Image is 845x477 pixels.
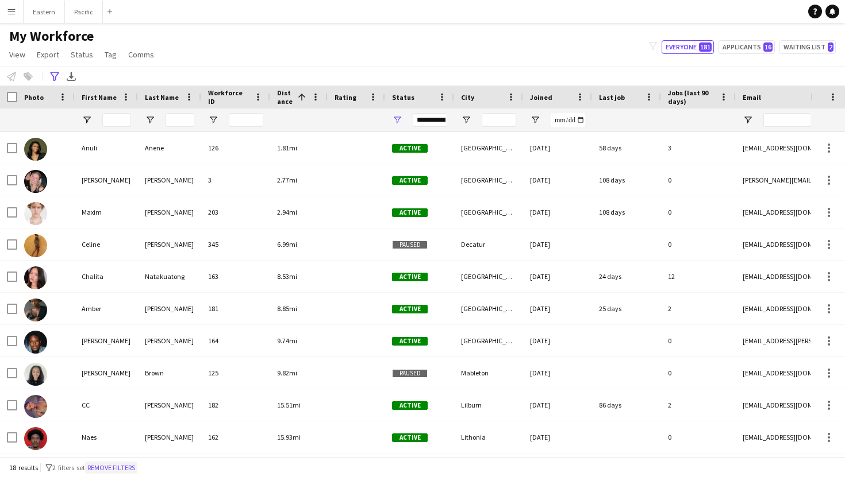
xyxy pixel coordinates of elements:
[779,40,836,54] button: Waiting list2
[523,357,592,389] div: [DATE]
[48,69,62,83] app-action-btn: Advanced filters
[201,164,270,196] div: 3
[24,427,47,450] img: Naes Smith
[523,421,592,453] div: [DATE]
[64,69,78,83] app-action-btn: Export XLSX
[32,47,64,62] a: Export
[392,93,414,102] span: Status
[392,208,428,217] span: Active
[66,47,98,62] a: Status
[75,132,138,164] div: Anuli
[763,42,773,52] span: 16
[277,401,301,409] span: 15.51mi
[392,401,428,410] span: Active
[454,132,523,164] div: [GEOGRAPHIC_DATA]
[523,293,592,324] div: [DATE]
[24,1,65,23] button: Eastern
[166,113,194,127] input: Last Name Filter Input
[138,196,201,228] div: [PERSON_NAME]
[85,462,137,474] button: Remove filters
[75,325,138,356] div: [PERSON_NAME]
[661,325,736,356] div: 0
[335,93,356,102] span: Rating
[392,337,428,346] span: Active
[128,49,154,60] span: Comms
[392,273,428,281] span: Active
[138,293,201,324] div: [PERSON_NAME]
[24,202,47,225] img: Maxim Moltmann
[201,325,270,356] div: 164
[277,433,301,441] span: 15.93mi
[82,115,92,125] button: Open Filter Menu
[9,28,94,45] span: My Workforce
[699,42,712,52] span: 181
[100,47,121,62] a: Tag
[523,325,592,356] div: [DATE]
[75,389,138,421] div: CC
[523,228,592,260] div: [DATE]
[454,261,523,292] div: [GEOGRAPHIC_DATA]
[82,93,117,102] span: First Name
[661,261,736,292] div: 12
[277,240,297,249] span: 6.99mi
[592,132,661,164] div: 58 days
[523,164,592,196] div: [DATE]
[828,42,834,52] span: 2
[24,138,47,161] img: Anuli Anene
[208,115,218,125] button: Open Filter Menu
[592,261,661,292] div: 24 days
[201,261,270,292] div: 163
[392,144,428,153] span: Active
[75,357,138,389] div: [PERSON_NAME]
[24,234,47,257] img: Celine Lewis
[75,164,138,196] div: [PERSON_NAME]
[24,395,47,418] img: CC Halsey
[201,228,270,260] div: 345
[454,164,523,196] div: [GEOGRAPHIC_DATA]
[523,261,592,292] div: [DATE]
[24,331,47,354] img: Jaylin Randolph
[530,93,552,102] span: Joined
[454,325,523,356] div: [GEOGRAPHIC_DATA]
[482,113,516,127] input: City Filter Input
[662,40,714,54] button: Everyone181
[454,357,523,389] div: Mableton
[661,228,736,260] div: 0
[592,196,661,228] div: 108 days
[5,47,30,62] a: View
[277,304,297,313] span: 8.85mi
[454,293,523,324] div: [GEOGRAPHIC_DATA]
[201,357,270,389] div: 125
[392,305,428,313] span: Active
[661,132,736,164] div: 3
[743,93,761,102] span: Email
[661,196,736,228] div: 0
[392,369,428,378] span: Paused
[661,357,736,389] div: 0
[523,196,592,228] div: [DATE]
[523,389,592,421] div: [DATE]
[52,463,85,472] span: 2 filters set
[124,47,159,62] a: Comms
[71,49,93,60] span: Status
[102,113,131,127] input: First Name Filter Input
[37,49,59,60] span: Export
[454,196,523,228] div: [GEOGRAPHIC_DATA]
[743,115,753,125] button: Open Filter Menu
[145,93,179,102] span: Last Name
[392,176,428,185] span: Active
[138,261,201,292] div: Natakuatong
[105,49,117,60] span: Tag
[592,389,661,421] div: 86 days
[719,40,775,54] button: Applicants16
[454,421,523,453] div: Lithonia
[201,389,270,421] div: 182
[145,115,155,125] button: Open Filter Menu
[454,389,523,421] div: Lilburn
[668,88,715,106] span: Jobs (last 90 days)
[201,421,270,453] div: 162
[277,176,297,184] span: 2.77mi
[277,144,297,152] span: 1.81mi
[661,164,736,196] div: 0
[661,389,736,421] div: 2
